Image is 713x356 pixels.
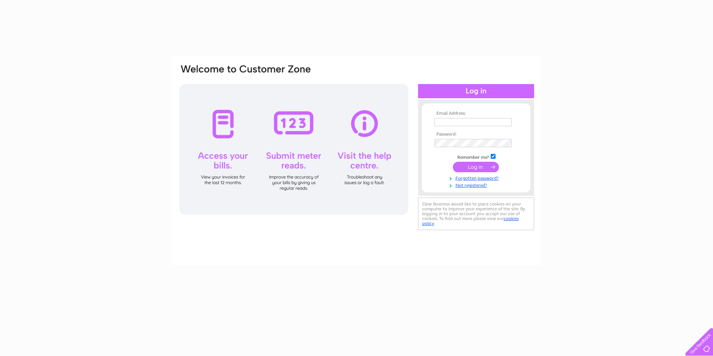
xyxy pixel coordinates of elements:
[453,162,499,172] input: Submit
[435,174,519,181] a: Forgotten password?
[422,216,519,226] a: cookies policy
[418,198,534,230] div: Clear Business would like to place cookies on your computer to improve your experience of the sit...
[433,132,519,137] th: Password:
[435,181,519,188] a: Not registered?
[433,153,519,160] td: Remember me?
[433,111,519,116] th: Email Address:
